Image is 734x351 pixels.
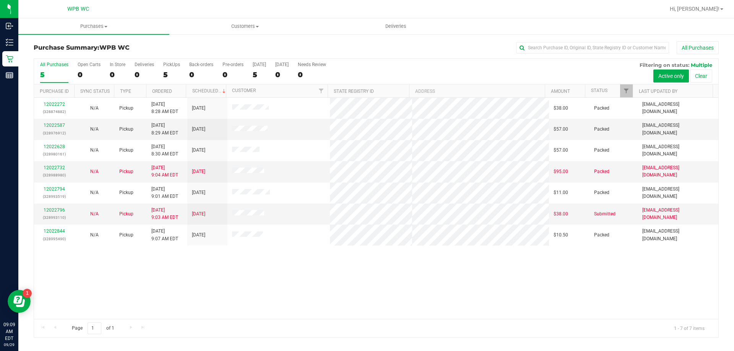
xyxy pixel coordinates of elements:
span: Packed [594,105,609,112]
span: Not Applicable [90,147,99,153]
span: [DATE] [192,210,205,218]
a: Status [591,88,607,93]
span: Pickup [119,168,133,175]
p: (328980161) [39,150,70,158]
span: $10.50 [554,231,568,239]
span: [EMAIL_ADDRESS][DOMAIN_NAME] [642,186,714,200]
span: WPB WC [99,44,130,51]
a: 12022794 [44,186,65,192]
span: $38.00 [554,105,568,112]
input: 1 [88,322,101,334]
span: Not Applicable [90,211,99,217]
div: [DATE] [275,62,289,67]
inline-svg: Inbound [6,22,13,30]
button: N/A [90,231,99,239]
a: Scheduled [192,88,227,94]
p: 09:09 AM EDT [3,321,15,342]
span: Filtering on status: [640,62,689,68]
a: 12022796 [44,207,65,213]
p: (328993519) [39,193,70,200]
div: Back-orders [189,62,213,67]
span: $57.00 [554,147,568,154]
p: (328874882) [39,108,70,115]
span: Pickup [119,231,133,239]
p: (328988980) [39,171,70,179]
span: [EMAIL_ADDRESS][DOMAIN_NAME] [642,122,714,136]
span: Packed [594,189,609,196]
span: 1 - 7 of 7 items [668,322,711,334]
div: PickUps [163,62,180,67]
span: [DATE] 9:07 AM EDT [151,228,178,242]
button: Clear [690,70,712,82]
span: [EMAIL_ADDRESS][DOMAIN_NAME] [642,228,714,242]
div: 0 [135,70,154,79]
span: $95.00 [554,168,568,175]
span: Multiple [691,62,712,68]
p: (328995490) [39,235,70,243]
span: [EMAIL_ADDRESS][DOMAIN_NAME] [642,207,714,221]
span: [DATE] 9:04 AM EDT [151,164,178,179]
a: Ordered [152,89,172,94]
h3: Purchase Summary: [34,44,262,51]
div: [DATE] [253,62,266,67]
a: Customers [169,18,320,34]
th: Address [409,84,545,98]
inline-svg: Inventory [6,39,13,46]
span: Packed [594,231,609,239]
iframe: Resource center unread badge [23,289,32,298]
span: [EMAIL_ADDRESS][DOMAIN_NAME] [642,143,714,158]
span: Customers [170,23,320,30]
span: Deliveries [375,23,417,30]
a: 12022844 [44,228,65,234]
div: 0 [275,70,289,79]
p: (328976912) [39,129,70,137]
div: All Purchases [40,62,68,67]
a: Last Updated By [639,89,677,94]
div: Pre-orders [222,62,244,67]
span: $11.00 [554,189,568,196]
span: Pickup [119,189,133,196]
div: Deliveries [135,62,154,67]
span: $38.00 [554,210,568,218]
span: Pickup [119,210,133,218]
div: 0 [78,70,101,79]
span: Purchases [18,23,169,30]
a: Deliveries [320,18,471,34]
span: Pickup [119,147,133,154]
a: Amount [551,89,570,94]
span: [EMAIL_ADDRESS][DOMAIN_NAME] [642,164,714,179]
inline-svg: Reports [6,71,13,79]
button: N/A [90,147,99,154]
span: $57.00 [554,126,568,133]
button: N/A [90,210,99,218]
span: Packed [594,168,609,175]
a: Sync Status [80,89,110,94]
span: Not Applicable [90,232,99,238]
a: Type [120,89,131,94]
div: 0 [189,70,213,79]
span: Page of 1 [65,322,120,334]
button: N/A [90,189,99,196]
div: 0 [110,70,125,79]
inline-svg: Retail [6,55,13,63]
iframe: Resource center [8,290,31,313]
span: Not Applicable [90,126,99,132]
div: 0 [222,70,244,79]
button: N/A [90,126,99,133]
span: Not Applicable [90,105,99,111]
span: [DATE] [192,105,205,112]
span: [DATE] [192,189,205,196]
div: Open Carts [78,62,101,67]
a: Customer [232,88,256,93]
span: Submitted [594,210,615,218]
a: 12022272 [44,102,65,107]
div: In Store [110,62,125,67]
span: Pickup [119,105,133,112]
a: 12022628 [44,144,65,149]
button: Active only [653,70,689,82]
a: Filter [315,84,328,97]
input: Search Purchase ID, Original ID, State Registry ID or Customer Name... [516,42,669,53]
span: [DATE] 9:03 AM EDT [151,207,178,221]
a: State Registry ID [334,89,374,94]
